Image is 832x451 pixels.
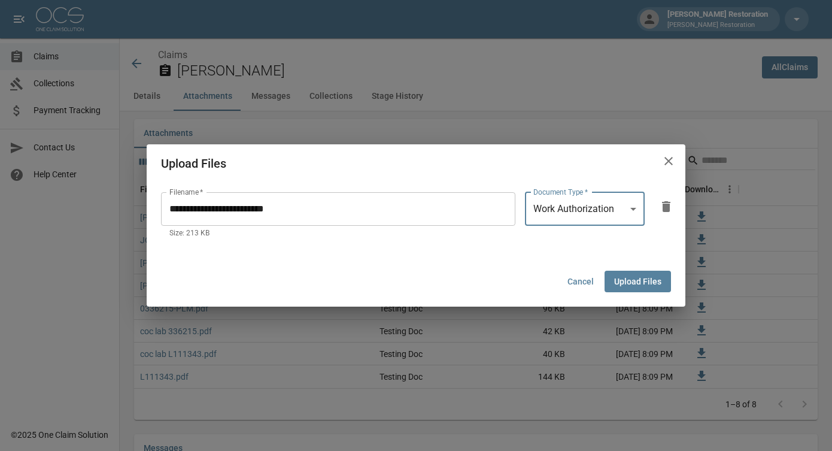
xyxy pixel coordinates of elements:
[605,271,671,293] button: Upload Files
[169,187,203,197] label: Filename
[654,195,678,219] button: delete
[561,271,600,293] button: Cancel
[533,187,588,197] label: Document Type
[657,149,681,173] button: close
[147,144,685,183] h2: Upload Files
[525,192,645,226] div: Work Authorization
[169,228,507,240] p: Size: 213 KB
